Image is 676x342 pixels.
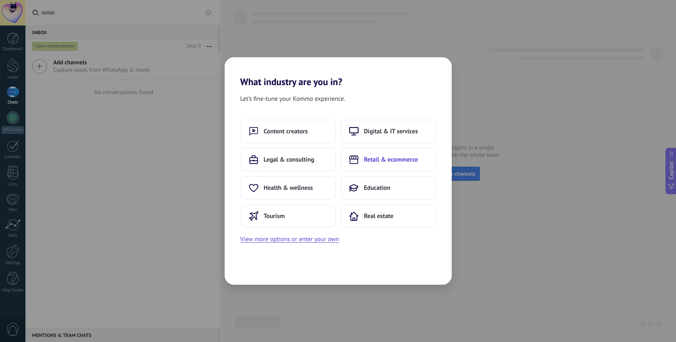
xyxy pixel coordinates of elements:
[264,156,314,164] span: Legal & consulting
[341,204,436,228] button: Real estate
[364,127,418,135] span: Digital & IT services
[341,148,436,171] button: Retail & ecommerce
[364,184,391,192] span: Education
[240,204,336,228] button: Tourism
[264,184,313,192] span: Health & wellness
[240,94,346,104] span: Let’s fine-tune your Kommo experience.
[264,212,285,220] span: Tourism
[240,120,336,143] button: Content creators
[240,234,339,244] button: View more options or enter your own
[240,176,336,200] button: Health & wellness
[240,148,336,171] button: Legal & consulting
[225,57,452,87] h2: What industry are you in?
[264,127,308,135] span: Content creators
[341,120,436,143] button: Digital & IT services
[364,212,394,220] span: Real estate
[341,176,436,200] button: Education
[364,156,418,164] span: Retail & ecommerce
